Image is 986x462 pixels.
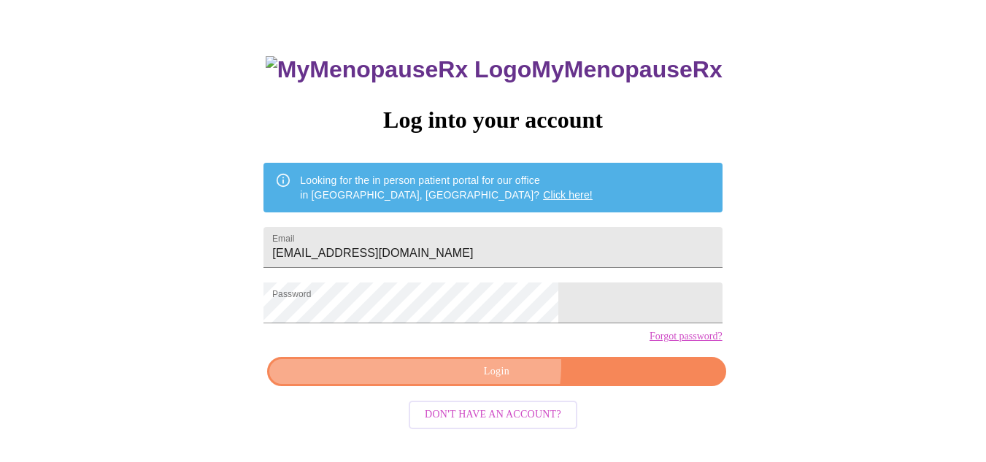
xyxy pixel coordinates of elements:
[405,407,581,420] a: Don't have an account?
[650,331,723,342] a: Forgot password?
[266,56,723,83] h3: MyMenopauseRx
[300,167,593,208] div: Looking for the in person patient portal for our office in [GEOGRAPHIC_DATA], [GEOGRAPHIC_DATA]?
[543,189,593,201] a: Click here!
[266,56,531,83] img: MyMenopauseRx Logo
[409,401,577,429] button: Don't have an account?
[263,107,722,134] h3: Log into your account
[425,406,561,424] span: Don't have an account?
[267,357,725,387] button: Login
[284,363,709,381] span: Login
